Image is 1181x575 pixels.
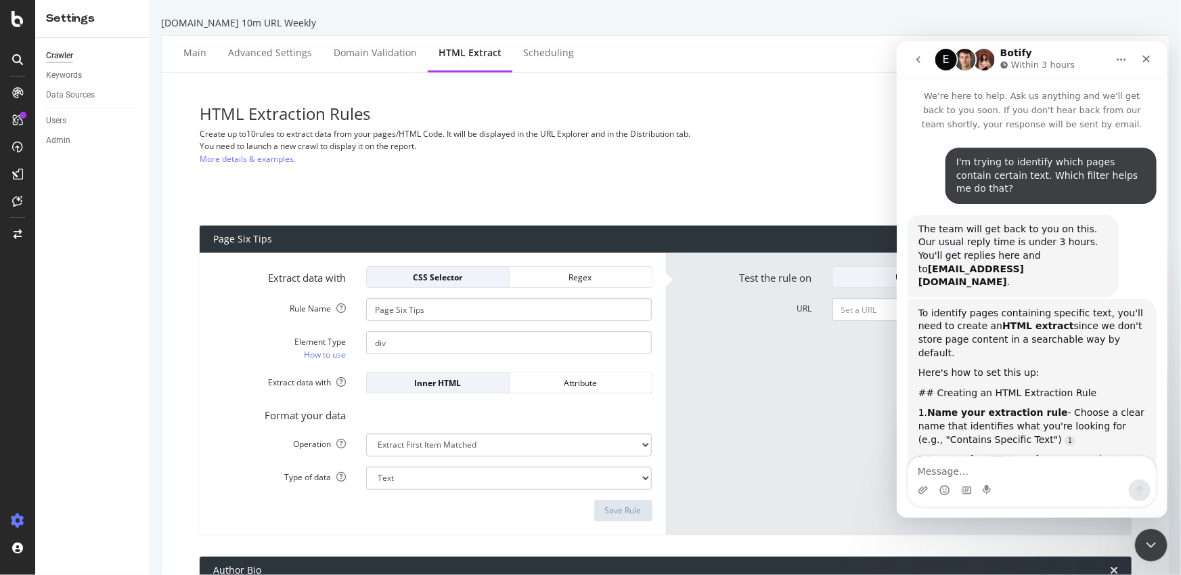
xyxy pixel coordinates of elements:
[366,266,510,288] button: CSS Selector
[46,11,139,26] div: Settings
[200,152,296,166] a: More details & examples.
[439,46,502,60] div: HTML Extract
[378,377,498,389] div: Inner HTML
[510,372,652,393] button: Attribute
[203,404,356,423] label: Format your data
[12,415,259,438] textarea: Message…
[366,331,652,354] input: CSS Expression
[106,279,177,290] b: HTML extract
[46,88,95,102] div: Data Sources
[334,46,417,60] div: Domain Validation
[200,105,814,123] h3: HTML Extraction Rules
[897,41,1167,518] iframe: Intercom live chat
[203,467,356,483] label: Type of data
[64,444,75,454] button: Gif picker
[46,114,66,128] div: Users
[200,140,814,152] div: You need to launch a new crawl to display it on the report.
[46,133,140,148] a: Admin
[520,272,641,283] div: Regex
[30,412,149,423] b: Locate the HTML code
[378,272,498,283] div: CSS Selector
[22,365,249,405] div: 1. - Choose a clear name that identifies what you're looking for (e.g., "Contains Specific Text")
[21,444,32,454] button: Upload attachment
[832,298,1118,321] input: Set a URL
[46,49,73,63] div: Crawler
[228,46,312,60] div: Advanced Settings
[213,336,346,347] div: Element Type
[22,265,249,318] div: To identify pages containing specific text, you'll need to create an since we don't store page co...
[46,49,140,63] a: Crawler
[594,500,652,521] button: Save Rule
[669,266,822,285] label: Test the rule on
[523,46,574,60] div: Scheduling
[510,266,652,288] button: Regex
[1135,529,1167,561] iframe: Intercom live chat
[161,16,1170,30] div: [DOMAIN_NAME] 10m URL Weekly
[832,266,976,288] button: URL
[605,505,642,516] div: Save Rule
[22,325,249,339] div: Here's how to set this up:
[22,412,249,438] div: 2. on a page that contains the text you want to find:
[203,298,356,314] label: Rule Name
[213,232,272,246] div: Page Six Tips
[30,366,171,377] b: Name your extraction rule
[203,266,356,285] label: Extract data with
[844,272,964,283] div: URL
[46,114,140,128] a: Users
[203,433,356,450] label: Operation
[46,133,70,148] div: Admin
[183,46,206,60] div: Main
[203,372,356,388] label: Extract data with
[86,444,97,454] button: Start recording
[520,377,641,389] div: Attribute
[22,345,249,359] div: ## Creating an HTML Extraction Rule
[200,128,814,140] div: Create up to 10 rules to extract data from your pages/HTML Code. It will be displayed in the URL ...
[46,88,140,102] a: Data Sources
[366,372,510,393] button: Inner HTML
[43,444,53,454] button: Emoji picker
[304,347,346,362] a: How to use
[46,68,82,83] div: Keywords
[232,438,254,460] button: Send a message…
[168,394,179,405] a: Source reference 9276051:
[46,68,140,83] a: Keywords
[669,298,822,314] label: URL
[366,298,652,321] input: Provide a name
